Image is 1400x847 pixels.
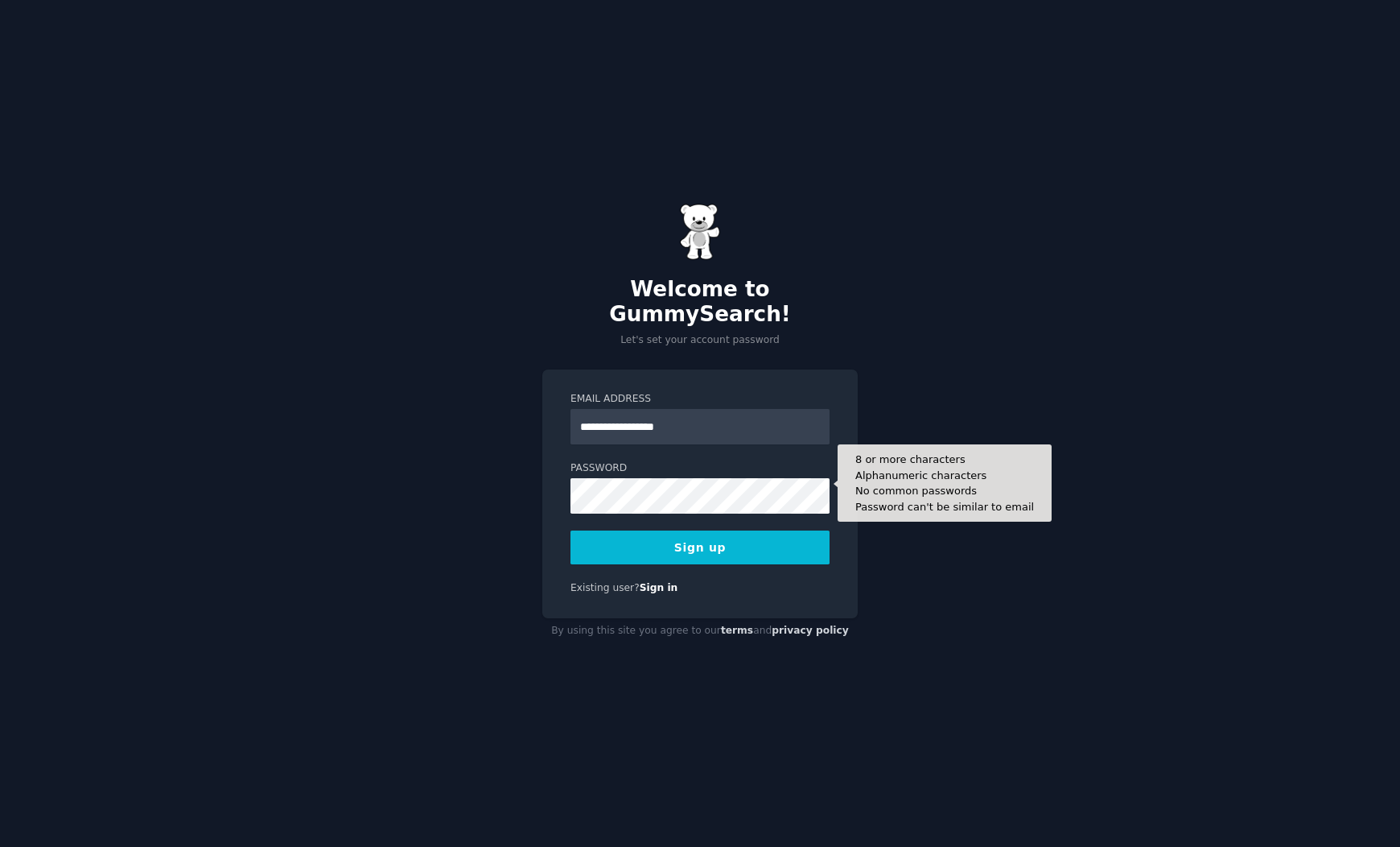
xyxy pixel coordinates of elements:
[680,204,720,260] img: Gummy Bear
[542,277,858,328] h2: Welcome to GummySearch!
[570,582,640,593] span: Existing user?
[542,618,858,644] div: By using this site you agree to our and
[542,333,858,348] p: Let's set your account password
[570,392,830,407] label: Email Address
[721,625,753,636] a: terms
[640,582,678,593] a: Sign in
[570,461,830,476] label: Password
[772,625,849,636] a: privacy policy
[570,531,830,564] button: Sign up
